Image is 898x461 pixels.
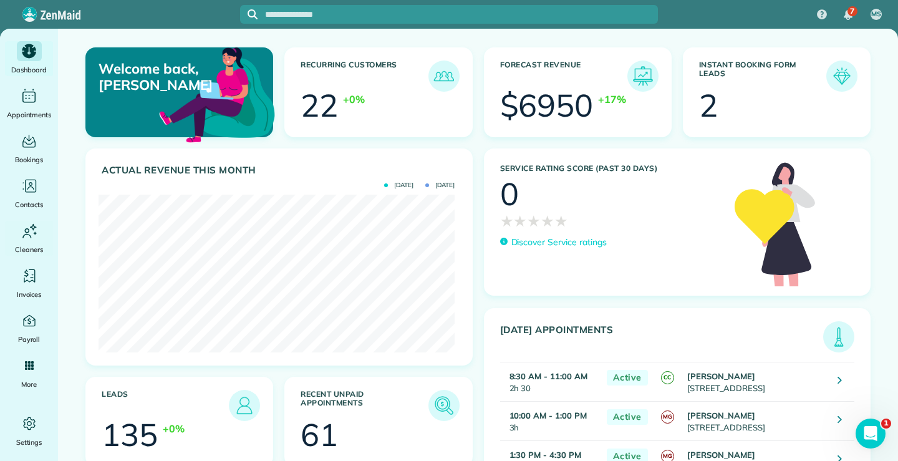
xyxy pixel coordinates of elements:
[301,90,338,121] div: 22
[871,9,881,19] span: MS
[432,393,456,418] img: icon_unpaid_appointments-47b8ce3997adf2238b356f14209ab4cced10bd1f174958f3ca8f1d0dd7fffeee.png
[15,153,44,166] span: Bookings
[835,1,861,29] div: 7 unread notifications
[157,33,278,154] img: dashboard_welcome-42a62b7d889689a78055ac9021e634bf52bae3f8056760290aed330b23ab8690.png
[500,401,601,440] td: 3h
[687,450,756,460] strong: [PERSON_NAME]
[99,61,211,94] p: Welcome back, [PERSON_NAME]!
[5,131,53,166] a: Bookings
[509,450,581,460] strong: 1:30 PM - 4:30 PM
[554,210,568,232] span: ★
[500,236,607,249] a: Discover Service ratings
[527,210,541,232] span: ★
[881,419,891,429] span: 1
[829,64,854,89] img: icon_form_leads-04211a6a04a5b2264e4ee56bc0799ec3eb69b7e499cbb523a139df1d13a81ae0.png
[699,90,718,121] div: 2
[18,333,41,346] span: Payroll
[699,61,826,92] h3: Instant Booking Form Leads
[21,378,37,391] span: More
[301,390,428,421] h3: Recent unpaid appointments
[607,370,648,386] span: Active
[11,64,47,76] span: Dashboard
[17,288,42,301] span: Invoices
[826,324,851,349] img: icon_todays_appointments-901f7ab196bb0bea1936b74009e4eb5ffbc2d2711fa7634e0d609ed5ef32b18b.png
[301,419,338,450] div: 61
[509,410,587,420] strong: 10:00 AM - 1:00 PM
[541,210,554,232] span: ★
[856,419,886,449] iframe: Intercom live chat
[384,182,413,188] span: [DATE]
[500,164,723,173] h3: Service Rating score (past 30 days)
[5,311,53,346] a: Payroll
[607,409,648,425] span: Active
[687,410,756,420] strong: [PERSON_NAME]
[684,401,829,440] td: [STREET_ADDRESS]
[687,371,756,381] strong: [PERSON_NAME]
[500,210,514,232] span: ★
[511,236,607,249] p: Discover Service ratings
[5,86,53,121] a: Appointments
[15,243,43,256] span: Cleaners
[102,390,229,421] h3: Leads
[343,92,365,107] div: +0%
[240,9,258,19] button: Focus search
[500,178,519,210] div: 0
[301,61,428,92] h3: Recurring Customers
[5,414,53,449] a: Settings
[248,9,258,19] svg: Focus search
[163,421,185,436] div: +0%
[425,182,455,188] span: [DATE]
[630,64,655,89] img: icon_forecast_revenue-8c13a41c7ed35a8dcfafea3cbb826a0462acb37728057bba2d056411b612bbbe.png
[232,393,257,418] img: icon_leads-1bed01f49abd5b7fead27621c3d59655bb73ed531f8eeb49469d10e621d6b896.png
[850,6,854,16] span: 7
[661,371,674,384] span: CC
[7,109,52,121] span: Appointments
[500,61,627,92] h3: Forecast Revenue
[102,165,460,176] h3: Actual Revenue this month
[5,176,53,211] a: Contacts
[5,221,53,256] a: Cleaners
[5,266,53,301] a: Invoices
[684,362,829,401] td: [STREET_ADDRESS]
[500,362,601,401] td: 2h 30
[513,210,527,232] span: ★
[16,436,42,449] span: Settings
[15,198,43,211] span: Contacts
[661,410,674,424] span: MG
[432,64,456,89] img: icon_recurring_customers-cf858462ba22bcd05b5a5880d41d6543d210077de5bb9ebc9590e49fd87d84ed.png
[102,419,158,450] div: 135
[500,324,824,352] h3: [DATE] Appointments
[500,90,594,121] div: $6950
[509,371,587,381] strong: 8:30 AM - 11:00 AM
[5,41,53,76] a: Dashboard
[598,92,626,107] div: +17%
